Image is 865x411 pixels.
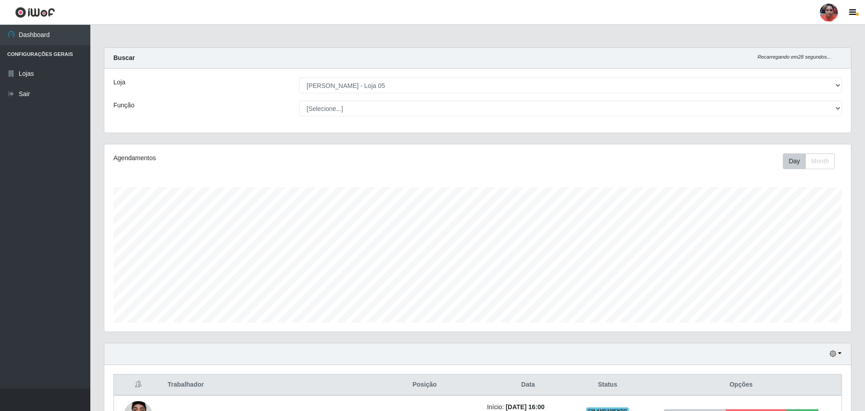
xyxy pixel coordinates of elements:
[805,153,835,169] button: Month
[783,153,842,169] div: Toolbar with button groups
[15,7,55,18] img: CoreUI Logo
[113,153,409,163] div: Agendamentos
[575,374,641,396] th: Status
[482,374,575,396] th: Data
[783,153,806,169] button: Day
[783,153,835,169] div: First group
[757,54,831,60] i: Recarregando em 28 segundos...
[162,374,368,396] th: Trabalhador
[505,403,544,411] time: [DATE] 16:00
[113,78,125,87] label: Loja
[368,374,482,396] th: Posição
[113,101,135,110] label: Função
[113,54,135,61] strong: Buscar
[641,374,842,396] th: Opções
